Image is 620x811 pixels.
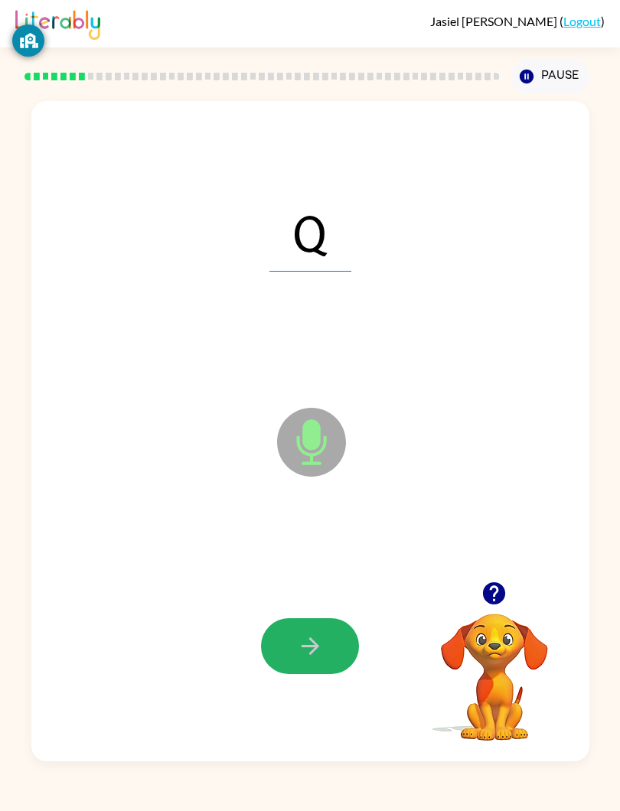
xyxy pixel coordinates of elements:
[511,59,589,94] button: Pause
[418,590,571,743] video: Your browser must support playing .mp4 files to use Literably. Please try using another browser.
[269,192,351,272] span: Q
[12,24,44,57] button: GoGuardian Privacy Information
[430,14,560,28] span: Jasiel [PERSON_NAME]
[15,6,100,40] img: Literably
[430,14,605,28] div: ( )
[563,14,601,28] a: Logout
